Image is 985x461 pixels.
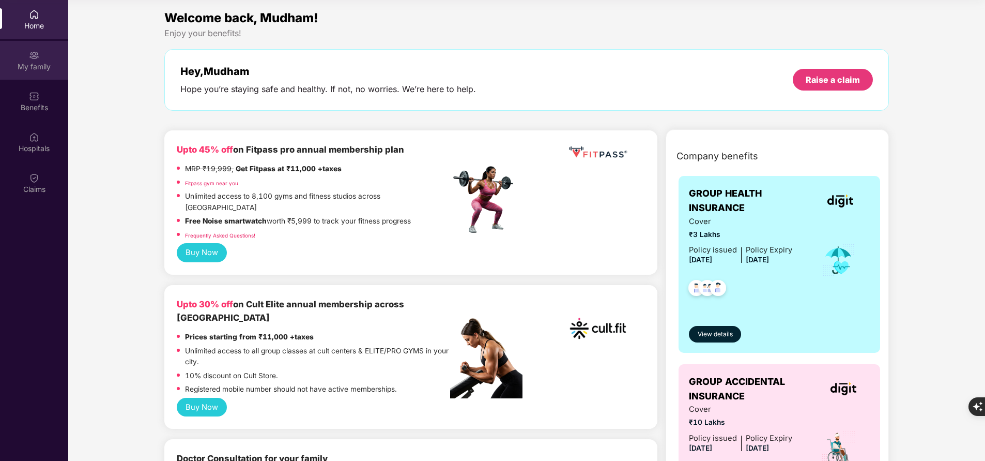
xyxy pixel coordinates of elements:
[689,244,737,256] div: Policy issued
[746,433,792,444] div: Policy Expiry
[746,244,792,256] div: Policy Expiry
[689,444,712,452] span: [DATE]
[567,143,629,162] img: fppp.png
[164,10,318,25] span: Welcome back, Mudham!
[689,404,792,415] span: Cover
[177,299,404,323] b: on Cult Elite annual membership across [GEOGRAPHIC_DATA]
[698,330,733,339] span: View details
[185,232,255,239] a: Frequently Asked Questions!
[746,444,769,452] span: [DATE]
[180,84,476,95] div: Hope you’re staying safe and healthy. If not, no worries. We’re here to help.
[695,277,720,302] img: svg+xml;base64,PHN2ZyB4bWxucz0iaHR0cDovL3d3dy53My5vcmcvMjAwMC9zdmciIHdpZHRoPSI0OC45MTUiIGhlaWdodD...
[830,382,856,395] img: insurerLogo
[676,149,758,163] span: Company benefits
[705,277,731,302] img: svg+xml;base64,PHN2ZyB4bWxucz0iaHR0cDovL3d3dy53My5vcmcvMjAwMC9zdmciIHdpZHRoPSI0OC45NDMiIGhlaWdodD...
[177,144,404,155] b: on Fitpass pro annual membership plan
[185,191,450,213] p: Unlimited access to 8,100 gyms and fitness studios across [GEOGRAPHIC_DATA]
[185,217,267,225] strong: Free Noise smartwatch
[177,299,233,309] b: Upto 30% off
[180,65,476,78] div: Hey, Mudham
[185,165,234,173] del: MRP ₹19,999,
[689,229,792,241] span: ₹3 Lakhs
[185,333,314,341] strong: Prices starting from ₹11,000 +taxes
[29,50,39,61] img: svg+xml;base64,PHN2ZyB3aWR0aD0iMjAiIGhlaWdodD0iMjAiIHZpZXdCb3g9IjAgMCAyMCAyMCIgZmlsbD0ibm9uZSIgeG...
[177,243,226,262] button: Buy Now
[185,346,450,368] p: Unlimited access to all group classes at cult centers & ELITE/PRO GYMS in your city.
[806,74,860,85] div: Raise a claim
[177,398,226,417] button: Buy Now
[185,370,278,382] p: 10% discount on Cult Store.
[822,243,855,277] img: icon
[164,28,888,39] div: Enjoy your benefits!
[185,216,411,227] p: worth ₹5,999 to track your fitness progress
[689,375,817,404] span: GROUP ACCIDENTAL INSURANCE
[29,132,39,142] img: svg+xml;base64,PHN2ZyBpZD0iSG9zcGl0YWxzIiB4bWxucz0iaHR0cDovL3d3dy53My5vcmcvMjAwMC9zdmciIHdpZHRoPS...
[185,384,397,395] p: Registered mobile number should not have active memberships.
[185,180,238,186] a: Fitpass gym near you
[567,298,629,360] img: cult.png
[684,277,709,302] img: svg+xml;base64,PHN2ZyB4bWxucz0iaHR0cDovL3d3dy53My5vcmcvMjAwMC9zdmciIHdpZHRoPSI0OC45NDMiIGhlaWdodD...
[689,216,792,228] span: Cover
[827,195,853,207] img: insurerLogo
[450,318,522,398] img: pc2.png
[29,9,39,20] img: svg+xml;base64,PHN2ZyBpZD0iSG9tZSIgeG1sbnM9Imh0dHA6Ly93d3cudzMub3JnLzIwMDAvc3ZnIiB3aWR0aD0iMjAiIG...
[689,433,737,444] div: Policy issued
[689,256,712,264] span: [DATE]
[689,417,792,428] span: ₹10 Lakhs
[177,144,233,155] b: Upto 45% off
[29,173,39,183] img: svg+xml;base64,PHN2ZyBpZD0iQ2xhaW0iIHhtbG5zPSJodHRwOi8vd3d3LnczLm9yZy8yMDAwL3N2ZyIgd2lkdGg9IjIwIi...
[29,91,39,101] img: svg+xml;base64,PHN2ZyBpZD0iQmVuZWZpdHMiIHhtbG5zPSJodHRwOi8vd3d3LnczLm9yZy8yMDAwL3N2ZyIgd2lkdGg9Ij...
[450,163,522,236] img: fpp.png
[689,186,811,216] span: GROUP HEALTH INSURANCE
[236,165,342,173] strong: Get Fitpass at ₹11,000 +taxes
[746,256,769,264] span: [DATE]
[689,326,741,343] button: View details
